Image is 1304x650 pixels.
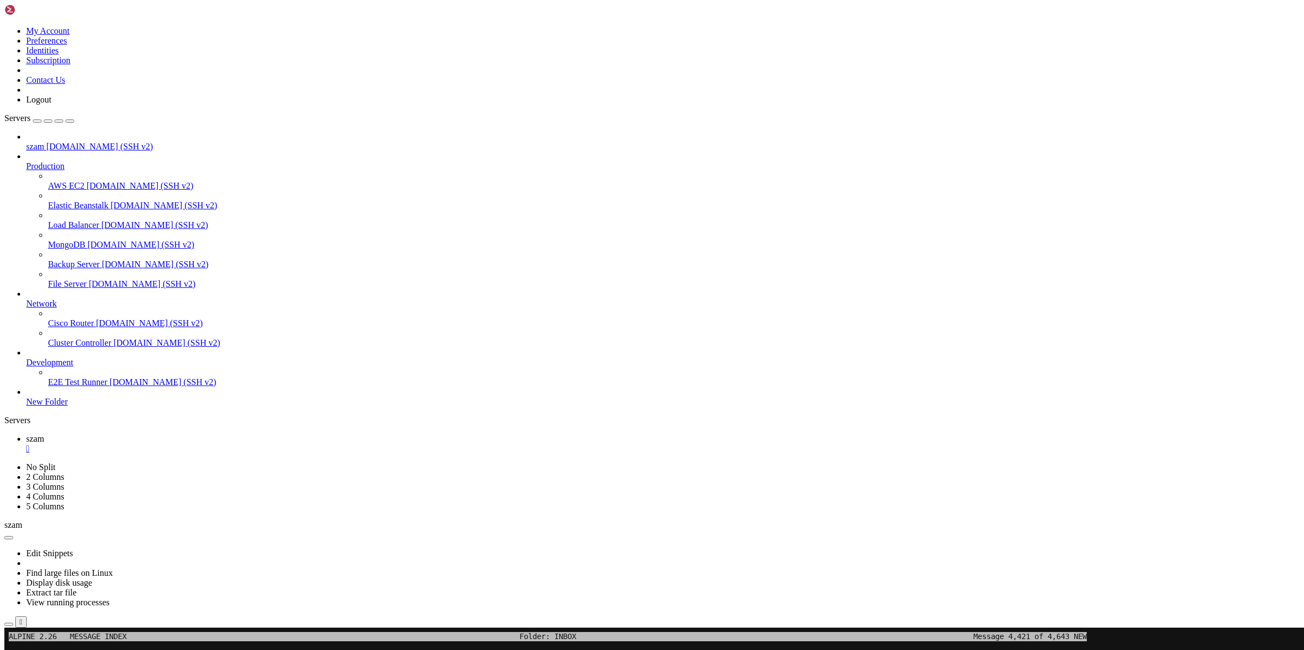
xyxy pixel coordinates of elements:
[4,320,1161,329] x-row: N 4436 [DATE] LinkedIn (.1M) BaxEnergy Chief Technology Officer recently posted
[96,318,203,328] span: [DOMAIN_NAME] (SSH v2)
[48,250,1300,269] li: Backup Server [DOMAIN_NAME] (SSH v2)
[26,161,1300,171] a: Production
[26,132,1300,152] li: szam [DOMAIN_NAME] (SSH v2)
[794,431,804,440] span: 💡
[26,588,76,597] a: Extract tar file
[4,384,589,393] span: N 4443 [DATE] Emura Non-Stick (.1M) Innovativ PEEK non-stick beläggning
[4,116,554,124] span: D 4414 [DATE] Friends of [PERSON_NAME] (.2M) Back to work – med stil
[48,191,1300,210] li: Elastic Beanstalk [DOMAIN_NAME] (SSH v2)
[26,568,113,577] a: Find large files on Linux
[4,4,67,15] img: Shellngn
[26,397,68,406] span: New Folder
[26,549,73,558] a: Edit Snippets
[4,208,1161,218] x-row: N 4424 [DATE] The QHotels Collection (41K) [PERSON_NAME], make the most of August - plan your sta...
[48,201,1300,210] a: Elastic Beanstalk [DOMAIN_NAME] (SSH v2)
[4,505,646,514] span: N 4456 [DATE] New Derila ERGO (91K) perfekt nackjustering, inga fler sömnlösa nätter
[4,245,589,254] span: N 4428 [DATE] Huusk Knives #1 (.2M) Nummer 1 bland köksknivar i världen
[101,220,208,230] span: [DOMAIN_NAME] (SSH v2)
[48,201,109,210] span: Elastic Beanstalk
[96,570,100,579] span: N
[4,264,615,273] span: N 4430 [DATE] ÖRESUNDSLINJEN (78K) Sommarens sista äventyr – med 20 % rabatt
[4,113,31,123] span: Servers
[572,514,581,523] span: 🎉
[26,152,1300,289] li: Production
[44,180,70,190] span: [DATE]
[4,357,1161,366] x-row: N 4440 [DATE] The QHotels Collection (54K) Just hours left - up to 30% off summer stays at select...
[48,210,1300,230] li: Load Balancer [DOMAIN_NAME] (SSH v2)
[179,570,183,579] span: U
[4,23,1161,32] x-row: D 4404 [DATE] LinkedIn (.1M) Sopra Steria India Dy.Chief Executive Officer recently posted
[157,180,306,190] span: Omedelbar tvåvägs språköversättare
[48,240,1300,250] a: MongoDB [DOMAIN_NAME] (SSH v2)
[4,282,1161,292] x-row: N 4432 [DATE] [EMAIL_ADDRESS][DOMAIN_NAME] (19K) croquet Digest, Vol 250, Issue 12
[4,570,9,579] span: O
[26,502,64,511] a: 5 Columns
[4,403,1161,412] x-row: N 4445 [DATE] [EMAIL_ADDRESS][DOMAIN_NAME] (21K) croquet Digest, Vol 250, Issue 14
[4,255,1161,264] x-row: N 4429 [DATE] [EMAIL_ADDRESS][DOMAIN_NAME] (22K) croquet Digest, Vol 250, Issue 11
[4,162,799,171] span: D 4419 [DATE] LinkedIn (51K) [PERSON_NAME], [PERSON_NAME], and [PERSON_NAME] Have Updates for You...
[4,273,567,282] span: N 4431 [DATE] Klubb Hjärtat (89K) Upp till 50% i Hjärtats Outlet
[26,26,70,35] a: My Account
[4,329,629,338] span: N 4437 [DATE] PayPal Communications (32K) Vi gör vissa ändringar i våra PayPal-villkor
[26,142,44,151] span: szam
[4,51,1161,60] x-row: N 4407 [DATE] [EMAIL_ADDRESS][DOMAIN_NAME] (11K) croquet Digest, Vol 250, Issue 4
[13,180,17,190] span: N
[48,309,1300,328] li: Cisco Router [DOMAIN_NAME] (SSH v2)
[625,264,634,273] span: 🇩🇰
[4,477,1161,486] x-row: N 4453 [DATE] [EMAIL_ADDRESS][DOMAIN_NAME] (4K) croquet Digest, Vol 250, Issue 17
[4,440,607,449] span: N 4449 [DATE] Friends of [PERSON_NAME] (.1M) Så stylar du skjortan – hela veckan
[4,486,1161,496] x-row: 4454 [DATE] [EMAIL_ADDRESS][DOMAIN_NAME] (14K) VarnerID verifieringskod
[4,106,646,115] span: D 4413 [DATE] New Derila ERGO (91K) perfekt nackjustering, inga fler sömnlösa nätter
[594,310,603,320] span: 🔥
[4,113,74,123] a: Servers
[4,533,607,541] span: N 4459 [DATE] MAXI ICA Stormarknad [GEOGRAPHIC_DATA] ([GEOGRAPHIC_DATA]) (76K) Veckans maxade erb...
[489,394,498,403] span: 💥
[48,338,1300,348] a: Cluster Controller [DOMAIN_NAME] (SSH v2)
[4,60,1161,69] x-row: N 4408 [DATE] [EMAIL_ADDRESS][DOMAIN_NAME] (29K) croquet Digest, Vol 250, Issue 5
[4,134,620,143] span: D 4416 [DATE] Willys (94K) Varsågod, veckans Willys Plus-erbjudanden!
[4,468,1161,477] x-row: N 4452 [DATE] LinkedIn (30K) You appeared in recent searches
[15,616,27,628] button: 
[74,180,127,190] span: 36 Languages
[4,292,607,300] span: N 4433 [DATE] LinkedIn (70K) [PERSON_NAME], you’re on a roll on Link
[113,338,220,347] span: [DOMAIN_NAME] (SSH v2)
[4,227,1161,236] x-row: N 4426 [DATE] LinkedIn (.1M) [PERSON_NAME], add [PERSON_NAME] neuropsykolog
[4,514,572,523] span: N 4457 [DATE] Friends of [PERSON_NAME] (.2M) Äntligen – nyheterna är här
[4,422,1161,431] x-row: N 4447 [DATE] LinkedIn (62K) [PERSON_NAME], add [PERSON_NAME] - Enterprise Architect
[26,95,51,104] a: Logout
[4,551,9,561] div: (0, 59)
[131,180,153,190] span: (.1M)
[26,578,92,587] a: Display disk usage
[581,88,590,97] span: 👍
[218,570,223,579] span: F
[851,171,860,180] span: 💡
[48,368,1300,387] li: E2E Test Runner [DOMAIN_NAME] (SSH v2)
[4,310,1161,320] x-row: N 4435 [DATE] Friends of [PERSON_NAME] (.1M) Favoriter som inte [PERSON_NAME]
[4,153,1161,162] x-row: D 4418 [DATE] Dropbox (15K) Last week's updates in your shared folders
[4,347,1161,357] x-row: N 4439 [DATE] [EMAIL_ADDRESS][DOMAIN_NAME] (21K) croquet Digest, Vol 250, Issue 13
[87,181,194,190] span: [DOMAIN_NAME] (SSH v2)
[4,199,1161,208] x-row: N 4423 [DATE] [EMAIL_ADDRESS][DOMAIN_NAME] (5K) croquet Digest, Vol 250, Issue 9
[4,143,1161,153] x-row: N 4417 [DATE] [EMAIL_ADDRESS][DOMAIN_NAME] (14K) croquet Digest, Vol 250, Issue 8
[26,444,1300,454] a: 
[111,201,218,210] span: [DOMAIN_NAME] (SSH v2)
[26,598,110,607] a: View running processes
[48,171,1300,191] li: AWS EC2 [DOMAIN_NAME] (SSH v2)
[615,264,625,273] span: 🚗
[4,459,729,467] span: N 4451 [DATE] LinkedIn (51K) [PERSON_NAME] and [PERSON_NAME] Have Updates for You, [PERSON_NAME]
[48,328,1300,348] li: Cluster Controller [DOMAIN_NAME] (SSH v2)
[576,190,585,199] span: 🚙
[4,125,677,134] span: D 4415 [DATE] MAXI ICA Stormarknad [GEOGRAPHIC_DATA] ([GEOGRAPHIC_DATA]) (71K) [PERSON_NAME] – Ve...
[48,279,1300,289] a: File Server [DOMAIN_NAME] (SSH v2)
[533,551,646,561] span: marked for [MEDICAL_DATA]]
[4,449,1161,459] x-row: N 4450 [DATE] [EMAIL_ADDRESS][DOMAIN_NAME] (16K) croquet Digest, Vol 250, Issue 16
[26,56,70,65] a: Subscription
[432,357,441,366] span: ⌛
[26,358,73,367] span: Development
[26,348,1300,387] li: Development
[48,318,94,328] span: Cisco Router
[4,366,1161,375] x-row: N 4441 [DATE] LinkedIn (30K) You appeared in recent searches
[48,220,1300,230] a: Load Balancer [DOMAIN_NAME] (SSH v2)
[48,240,85,249] span: MongoDB
[26,462,56,472] a: No Split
